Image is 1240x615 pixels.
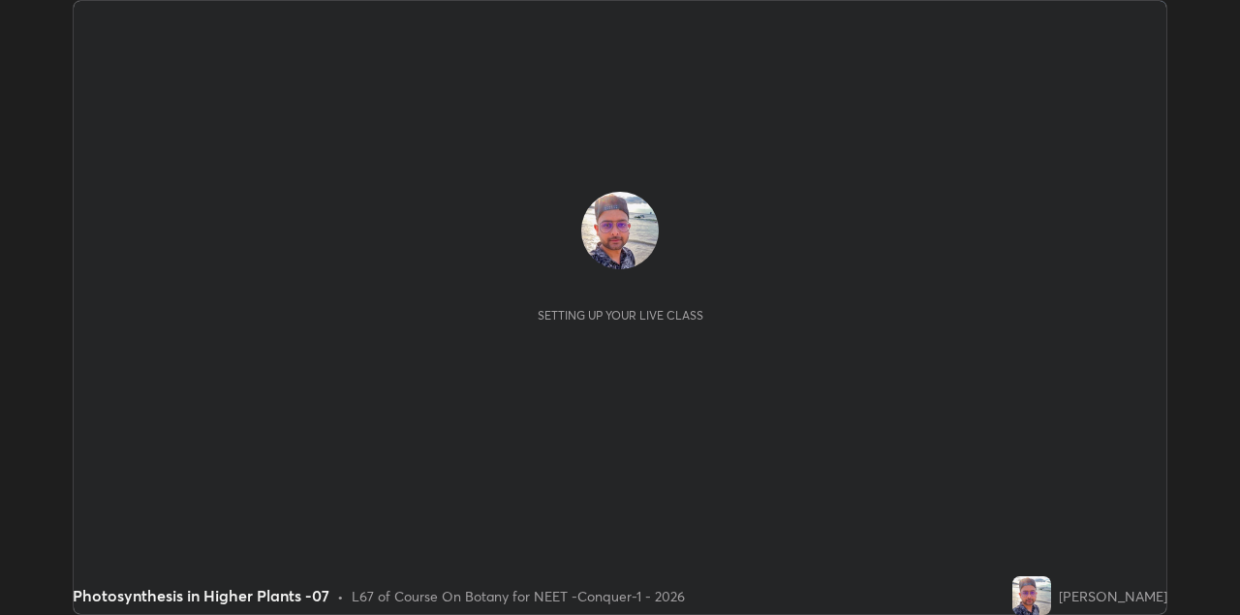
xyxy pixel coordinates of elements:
div: Setting up your live class [538,308,703,323]
div: L67 of Course On Botany for NEET -Conquer-1 - 2026 [352,586,685,606]
div: [PERSON_NAME] [1059,586,1167,606]
div: Photosynthesis in Higher Plants -07 [73,584,329,607]
div: • [337,586,344,606]
img: 1b6bfac424484ba893b08b27821c3fa7.jpg [1012,576,1051,615]
img: 1b6bfac424484ba893b08b27821c3fa7.jpg [581,192,659,269]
